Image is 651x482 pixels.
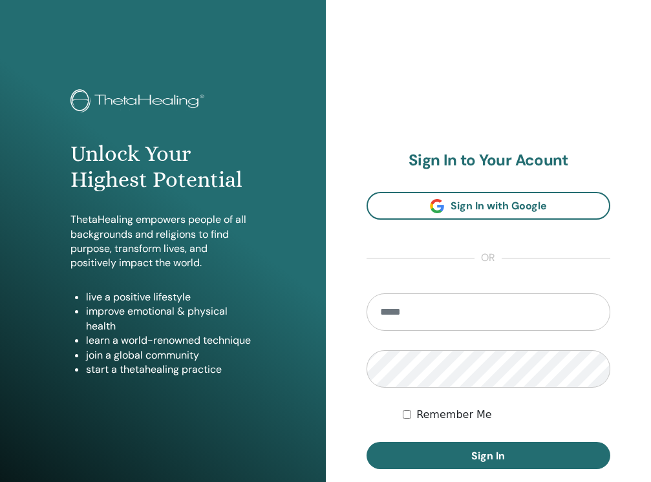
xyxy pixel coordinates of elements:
[403,407,610,423] div: Keep me authenticated indefinitely or until I manually logout
[70,141,255,194] h1: Unlock Your Highest Potential
[451,199,547,213] span: Sign In with Google
[367,442,611,469] button: Sign In
[86,348,255,362] li: join a global community
[367,192,611,220] a: Sign In with Google
[475,251,502,266] span: or
[86,304,255,333] li: improve emotional & physical health
[86,290,255,304] li: live a positive lifestyle
[86,333,255,348] li: learn a world-renowned technique
[416,407,492,423] label: Remember Me
[70,213,255,271] p: ThetaHealing empowers people of all backgrounds and religions to find purpose, transform lives, a...
[86,362,255,377] li: start a thetahealing practice
[367,151,611,170] h2: Sign In to Your Acount
[471,449,505,463] span: Sign In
